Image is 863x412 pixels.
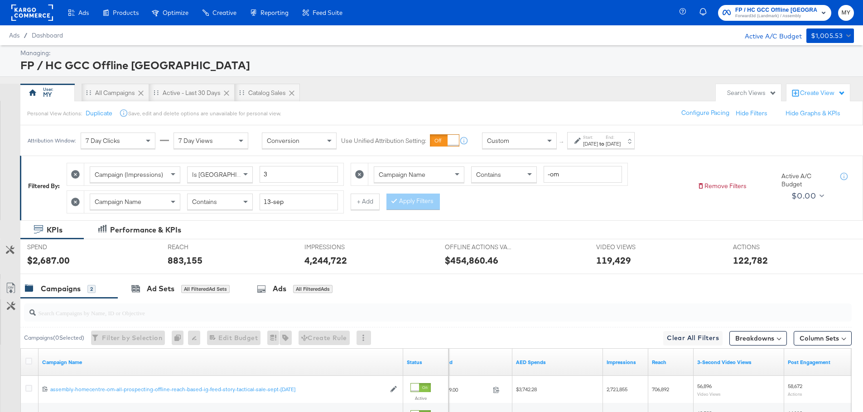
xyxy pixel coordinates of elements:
[606,140,621,147] div: [DATE]
[407,359,445,366] a: Shows the current state of your Ad Campaign.
[544,166,622,183] input: Enter a search term
[733,243,801,251] span: ACTIONS
[735,13,818,20] span: Forward3d (Landmark) / Assembly
[9,32,19,39] span: Ads
[86,109,112,118] button: Duplicate
[86,137,120,145] span: 7 Day Clicks
[583,134,598,140] label: Start:
[697,391,721,397] sub: Video Views
[178,137,213,145] span: 7 Day Views
[163,89,221,97] div: Active - Last 30 Days
[652,386,669,393] span: 706,892
[20,57,852,73] div: FP / HC GCC Offline [GEOGRAPHIC_DATA]
[50,386,386,393] a: assembly-homecentre-om-all-prospecting-offline-reach-based-ig-feed-story-tactical-sale-sept-[DATE]
[24,334,84,342] div: Campaigns ( 0 Selected)
[607,359,645,366] a: The number of times your ad was served. On mobile apps an ad is counted as served the first time ...
[675,105,736,121] button: Configure Pacing
[212,9,236,16] span: Creative
[27,254,70,267] div: $2,687.00
[293,285,333,293] div: All Filtered Ads
[110,225,181,235] div: Performance & KPIs
[168,254,202,267] div: 883,155
[558,141,566,144] span: ↑
[78,9,89,16] span: Ads
[596,243,664,251] span: VIDEO VIEWS
[248,89,286,97] div: Catalog Sales
[437,386,489,393] span: $1,019.00
[168,243,236,251] span: REACH
[43,90,52,99] div: MY
[652,359,690,366] a: The number of people your ad was served to.
[273,284,286,294] div: Ads
[28,182,60,190] div: Filtered By:
[445,243,513,251] span: OFFLINE ACTIONS VALUE
[163,9,188,16] span: Optimize
[718,5,831,21] button: FP / HC GCC Offline [GEOGRAPHIC_DATA]Forward3d (Landmark) / Assembly
[19,32,32,39] span: /
[154,90,159,95] div: Drag to reorder tab
[27,110,82,117] div: Personal View Actions:
[838,5,854,21] button: MY
[95,170,163,179] span: Campaign (Impressions)
[351,194,380,210] button: + Add
[50,386,386,393] div: assembly-homecentre-om-all-prospecting-offline-reach-based-ig-feed-story-tactical-sale-sept-[DATE]
[697,383,712,389] span: 56,896
[788,383,802,389] span: 58,672
[806,28,854,43] button: $1,005.53
[697,359,781,366] a: The number of times your video was viewed for 3 seconds or more.
[791,189,816,203] div: $0.00
[304,254,347,267] div: 4,244,722
[663,331,723,346] button: Clear All Filters
[313,9,342,16] span: Feed Suite
[583,140,598,147] div: [DATE]
[20,49,852,57] div: Managing:
[41,284,81,294] div: Campaigns
[260,166,338,183] input: Enter a number
[95,89,135,97] div: All Campaigns
[727,89,776,97] div: Search Views
[410,395,431,401] label: Active
[42,359,400,366] a: Your campaign name.
[606,134,621,140] label: End:
[341,137,426,145] label: Use Unified Attribution Setting:
[516,359,599,366] a: 3.6725
[794,331,852,346] button: Column Sets
[736,109,767,118] button: Hide Filters
[192,170,261,179] span: Is [GEOGRAPHIC_DATA]
[36,300,776,318] input: Search Campaigns by Name, ID or Objective
[181,285,230,293] div: All Filtered Ad Sets
[487,137,509,145] span: Custom
[516,386,537,393] span: $3,742.28
[86,90,91,95] div: Drag to reorder tab
[788,391,802,397] sub: Actions
[260,194,338,210] input: Enter a search term
[47,225,63,235] div: KPIs
[445,254,498,267] div: $454,860.46
[304,243,372,251] span: IMPRESSIONS
[842,8,850,18] span: MY
[192,198,217,206] span: Contains
[735,28,802,42] div: Active A/C Budget
[87,285,96,293] div: 2
[811,30,843,42] div: $1,005.53
[32,32,63,39] a: Dashboard
[147,284,174,294] div: Ad Sets
[113,9,139,16] span: Products
[128,110,281,117] div: Save, edit and delete options are unavailable for personal view.
[239,90,244,95] div: Drag to reorder tab
[667,332,719,344] span: Clear All Filters
[27,137,76,144] div: Attribution Window:
[95,198,141,206] span: Campaign Name
[476,170,501,179] span: Contains
[735,5,818,15] span: FP / HC GCC Offline [GEOGRAPHIC_DATA]
[697,182,747,190] button: Remove Filters
[781,172,831,189] div: Active A/C Budget
[596,254,631,267] div: 119,429
[260,9,289,16] span: Reporting
[172,331,188,345] div: 0
[607,386,627,393] span: 2,721,855
[729,331,787,346] button: Breakdowns
[379,170,425,179] span: Campaign Name
[800,89,845,98] div: Create View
